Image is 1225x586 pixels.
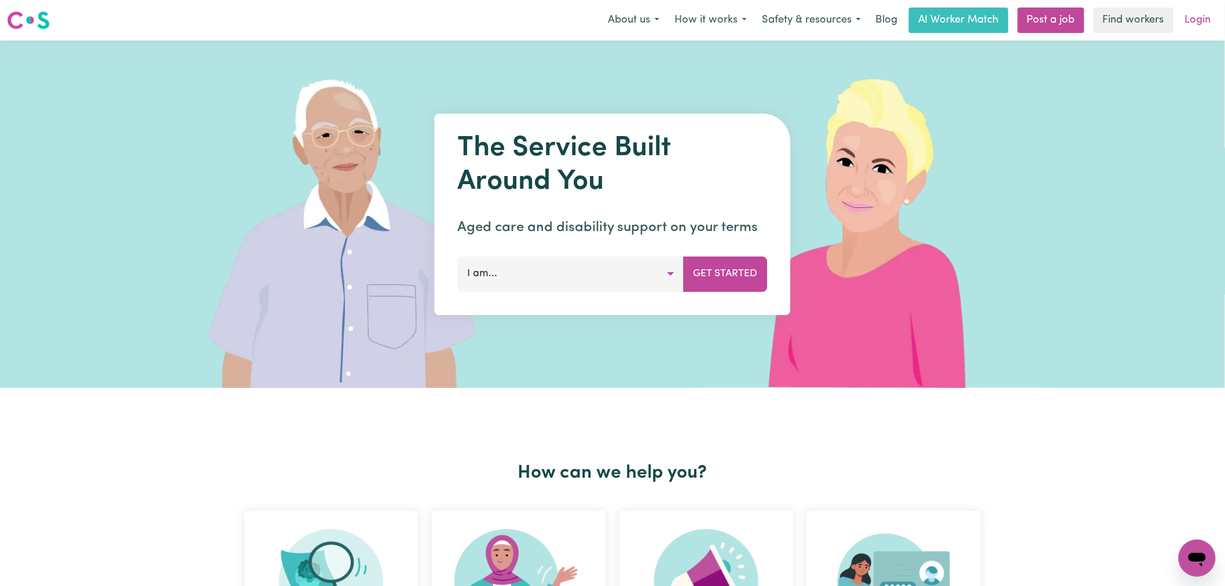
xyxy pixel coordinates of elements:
iframe: Button to launch messaging window [1179,540,1216,577]
h2: How can we help you? [237,462,988,484]
a: Login [1178,8,1218,33]
h1: The Service Built Around You [458,132,768,199]
a: Find workers [1094,8,1173,33]
p: Aged care and disability support on your terms [458,217,768,238]
a: Blog [868,8,904,33]
button: Safety & resources [754,8,868,32]
button: About us [600,8,667,32]
button: I am... [458,257,684,291]
a: Careseekers logo [7,7,50,34]
a: AI Worker Match [909,8,1008,33]
button: How it works [667,8,754,32]
img: Careseekers logo [7,10,50,31]
button: Get Started [684,257,768,291]
a: Post a job [1018,8,1084,33]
